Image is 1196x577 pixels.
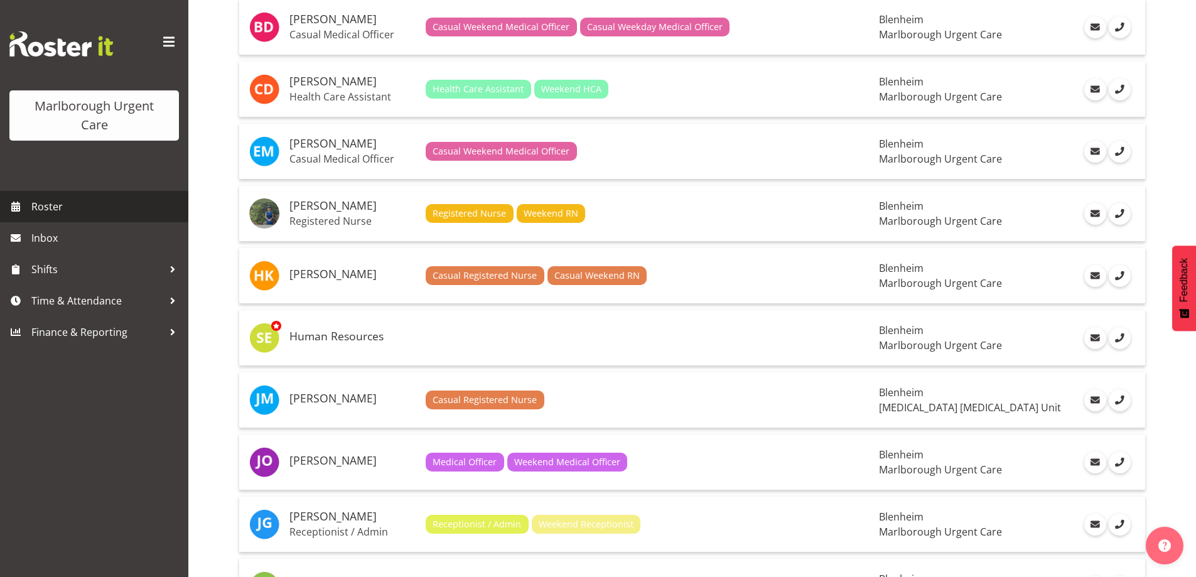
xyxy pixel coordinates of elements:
a: Email Employee [1084,78,1106,100]
span: Marlborough Urgent Care [879,525,1002,539]
p: Health Care Assistant [289,90,416,103]
h5: [PERSON_NAME] [289,13,416,26]
h5: [PERSON_NAME] [289,75,416,88]
span: Feedback [1178,258,1190,302]
h5: [PERSON_NAME] [289,268,416,281]
span: Marlborough Urgent Care [879,463,1002,477]
p: Receptionist / Admin [289,526,416,538]
span: Casual Registered Nurse [433,393,537,407]
a: Call Employee [1109,203,1131,225]
span: Finance & Reporting [31,323,163,342]
p: Casual Medical Officer [289,28,416,41]
a: Call Employee [1109,389,1131,411]
span: Blenheim [879,323,924,337]
span: Blenheim [879,75,924,89]
div: Marlborough Urgent Care [22,97,166,134]
span: Health Care Assistant [433,82,524,96]
img: help-xxl-2.png [1158,539,1171,552]
img: josephine-godinez11850.jpg [249,509,279,539]
span: Inbox [31,229,182,247]
span: Weekend HCA [541,82,601,96]
a: Call Employee [1109,141,1131,163]
span: Blenheim [879,448,924,461]
span: Marlborough Urgent Care [879,214,1002,228]
span: Weekend Receptionist [539,517,633,531]
span: Blenheim [879,137,924,151]
span: Casual Weekend RN [554,269,640,283]
a: Call Employee [1109,16,1131,38]
h5: Human Resources [289,330,416,343]
a: Email Employee [1084,451,1106,473]
span: Marlborough Urgent Care [879,276,1002,290]
a: Email Employee [1084,16,1106,38]
a: Email Employee [1084,141,1106,163]
span: Blenheim [879,510,924,524]
p: Casual Medical Officer [289,153,416,165]
span: Casual Weekend Medical Officer [433,144,569,158]
h5: [PERSON_NAME] [289,392,416,405]
span: Receptionist / Admin [433,517,521,531]
img: beata-danielek11843.jpg [249,12,279,42]
span: Marlborough Urgent Care [879,152,1002,166]
p: Registered Nurse [289,215,416,227]
span: Weekend Medical Officer [514,455,620,469]
a: Email Employee [1084,514,1106,536]
a: Call Employee [1109,327,1131,349]
span: Marlborough Urgent Care [879,90,1002,104]
h5: [PERSON_NAME] [289,455,416,467]
img: jenny-odonnell11876.jpg [249,447,279,477]
a: Email Employee [1084,203,1106,225]
a: Email Employee [1084,265,1106,287]
span: Casual Weekday Medical Officer [587,20,723,34]
img: Rosterit website logo [9,31,113,57]
a: Email Employee [1084,327,1106,349]
h5: [PERSON_NAME] [289,510,416,523]
img: sarah-edwards11800.jpg [249,323,279,353]
span: Registered Nurse [433,207,506,220]
img: gloria-varghese83ea2632f453239292d4b008d7aa8107.png [249,198,279,229]
span: Blenheim [879,13,924,26]
span: Weekend RN [524,207,578,220]
span: Roster [31,197,182,216]
img: cordelia-davies11838.jpg [249,74,279,104]
img: jane-macfarlane11911.jpg [249,385,279,415]
span: Blenheim [879,261,924,275]
span: Shifts [31,260,163,279]
a: Call Employee [1109,265,1131,287]
span: Marlborough Urgent Care [879,28,1002,41]
span: Marlborough Urgent Care [879,338,1002,352]
button: Feedback - Show survey [1172,245,1196,331]
a: Call Employee [1109,78,1131,100]
span: Casual Weekend Medical Officer [433,20,569,34]
img: hayley-keown11880.jpg [249,261,279,291]
a: Call Employee [1109,514,1131,536]
img: emily-marfell11879.jpg [249,136,279,166]
span: Time & Attendance [31,291,163,310]
span: [MEDICAL_DATA] [MEDICAL_DATA] Unit [879,401,1061,414]
span: Blenheim [879,386,924,399]
a: Call Employee [1109,451,1131,473]
span: Medical Officer [433,455,497,469]
h5: [PERSON_NAME] [289,138,416,150]
span: Blenheim [879,199,924,213]
a: Email Employee [1084,389,1106,411]
h5: [PERSON_NAME] [289,200,416,212]
span: Casual Registered Nurse [433,269,537,283]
